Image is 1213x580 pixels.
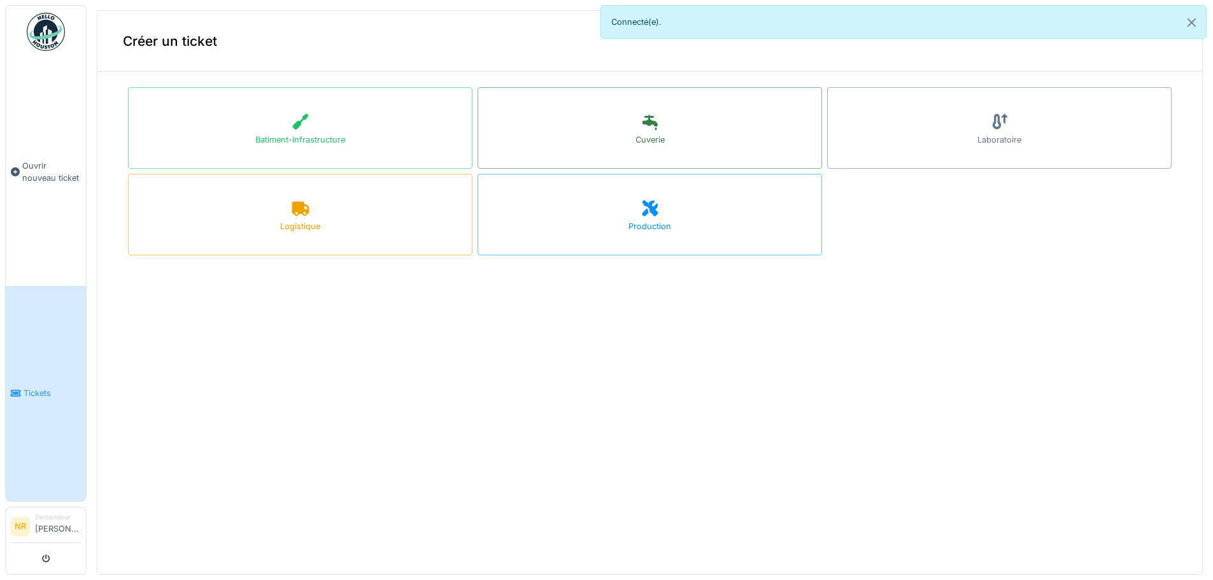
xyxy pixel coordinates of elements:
img: Badge_color-CXgf-gQk.svg [27,13,65,51]
a: Ouvrir nouveau ticket [6,58,86,286]
a: NR Demandeur[PERSON_NAME] [11,513,81,543]
div: Laboratoire [977,134,1021,146]
div: Cuverie [635,134,665,146]
span: Tickets [24,387,81,399]
div: Production [628,220,671,232]
button: Close [1177,6,1206,39]
li: NR [11,517,30,536]
div: Créer un ticket [97,11,1202,72]
a: Tickets [6,286,86,502]
div: Connecté(e). [600,5,1207,39]
span: Ouvrir nouveau ticket [22,160,81,184]
div: Batiment-Infrastructure [255,134,345,146]
div: Logistique [280,220,320,232]
li: [PERSON_NAME] [35,513,81,540]
div: Demandeur [35,513,81,522]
